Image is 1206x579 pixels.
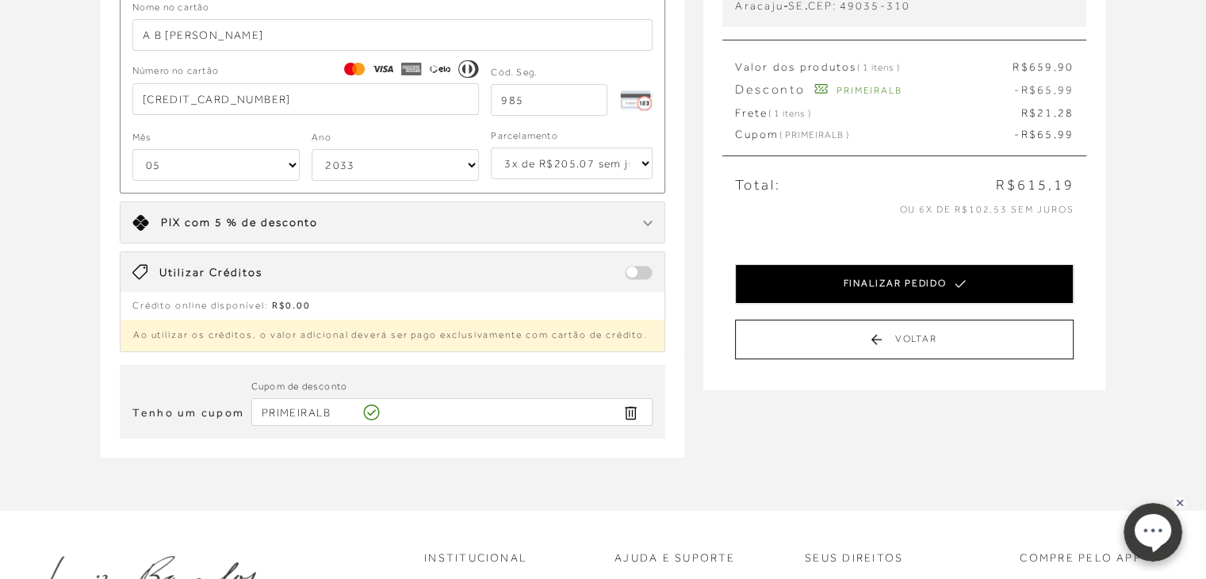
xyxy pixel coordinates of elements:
span: Desconto [735,82,805,97]
p: Institucional [424,550,527,566]
label: Mês [132,130,152,145]
p: Ajuda e Suporte [614,550,736,566]
span: Utilizar Créditos [159,265,262,281]
p: COMPRE PELO APP [1020,550,1142,566]
span: ( PRIMEIRALB ) [779,129,848,140]
span: 659 [1029,60,1054,73]
span: Número no cartão [132,63,219,79]
span: PIX [161,216,181,228]
span: R$615,19 [996,175,1074,195]
img: chevron [643,220,653,227]
span: Total: [735,175,780,195]
span: -R$65,99 [1014,127,1074,143]
span: ,90 [1054,60,1074,73]
input: 0000 0000 0000 0000 [132,83,480,115]
span: Crédito online disponível: [132,300,269,311]
span: Valor dos produtos [735,59,899,75]
button: FINALIZAR PEDIDO [735,264,1074,304]
p: Ao utilizar os créditos, o valor adicional deverá ser pago exclusivamente com cartão de crédito. [121,320,665,351]
span: ou 6x de R$102,53 sem juros [899,204,1074,215]
span: R$ [1013,60,1028,73]
p: Seus Direitos [805,550,903,566]
label: Cupom de desconto [251,379,347,394]
h3: Tenho um cupom [132,405,244,421]
button: Voltar [735,320,1074,359]
span: ( 1 itens ) [857,62,900,73]
span: R$21,28 [1021,105,1074,121]
span: PRIMEIRALB [837,85,902,96]
label: Parcelamento [491,128,557,144]
span: ( 1 itens ) [768,108,810,119]
label: Cód. Seg. [491,65,538,80]
span: com 5 % de desconto [185,216,318,228]
a: Remover Cupom [614,402,648,423]
span: -R$65,99 [1014,83,1074,96]
input: 000 [491,84,607,116]
span: Cupom [735,127,848,143]
label: Ano [312,130,331,145]
input: Inserir Código da Promoção [251,398,653,426]
span: Frete [735,105,810,121]
input: Ex. João S Silva [132,19,653,51]
span: R$0.00 [272,300,312,311]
